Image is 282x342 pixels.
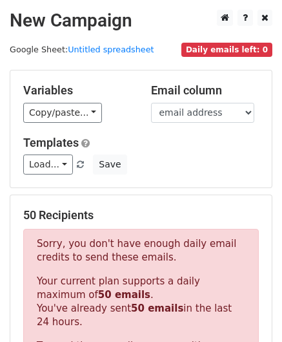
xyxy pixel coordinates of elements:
iframe: Chat Widget [217,280,282,342]
strong: 50 emails [131,303,183,314]
h5: Email column [151,83,259,98]
span: Daily emails left: 0 [181,43,272,57]
h5: Variables [23,83,132,98]
small: Google Sheet: [10,45,154,54]
a: Templates [23,136,79,149]
p: Sorry, you don't have enough daily email credits to send these emails. [37,237,245,264]
a: Load... [23,155,73,175]
a: Untitled spreadsheet [68,45,154,54]
a: Copy/paste... [23,103,102,123]
h5: 50 Recipients [23,208,259,222]
p: Your current plan supports a daily maximum of . You've already sent in the last 24 hours. [37,275,245,329]
a: Daily emails left: 0 [181,45,272,54]
h2: New Campaign [10,10,272,32]
strong: 50 emails [98,289,150,301]
button: Save [93,155,126,175]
